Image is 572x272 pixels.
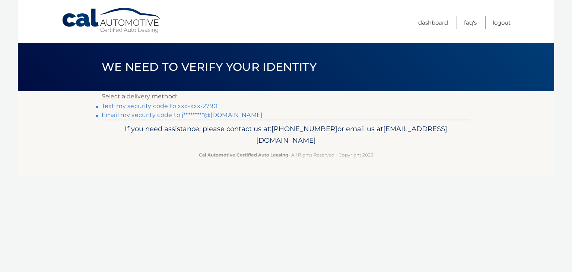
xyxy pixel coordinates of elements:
[464,16,477,29] a: FAQ's
[107,123,465,147] p: If you need assistance, please contact us at: or email us at
[199,152,288,158] strong: Cal Automotive Certified Auto Leasing
[418,16,448,29] a: Dashboard
[107,151,465,159] p: - All Rights Reserved - Copyright 2025
[102,91,470,102] p: Select a delivery method:
[61,7,162,34] a: Cal Automotive
[493,16,511,29] a: Logout
[102,111,263,118] a: Email my security code to j*********@[DOMAIN_NAME]
[102,60,317,74] span: We need to verify your identity
[271,124,337,133] span: [PHONE_NUMBER]
[102,102,217,110] a: Text my security code to xxx-xxx-2790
